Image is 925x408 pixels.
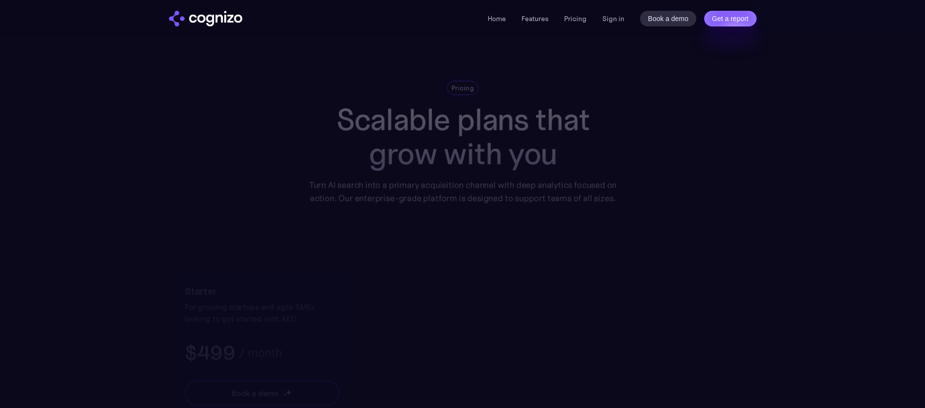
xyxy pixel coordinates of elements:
div: Turn AI search into a primary acquisition channel with deep analytics focused on action. Our ente... [302,178,623,205]
a: Pricing [564,14,587,23]
h2: Starter [185,283,339,299]
a: Book a demostarstarstar [185,380,339,406]
a: Get a report [704,11,757,26]
a: Sign in [602,13,624,24]
img: star [283,390,284,391]
img: star [285,389,291,395]
img: star [283,393,286,397]
div: For growing startups and agile SMEs looking to get started with AEO [185,301,339,324]
h3: $499 [185,340,235,365]
a: Book a demo [640,11,696,26]
a: Home [488,14,506,23]
h1: Scalable plans that grow with you [302,103,623,171]
a: Features [522,14,548,23]
img: cognizo logo [169,11,242,26]
a: home [169,11,242,26]
div: / month [238,347,282,359]
div: Pricing [451,83,474,93]
div: Book a demo [231,387,278,399]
